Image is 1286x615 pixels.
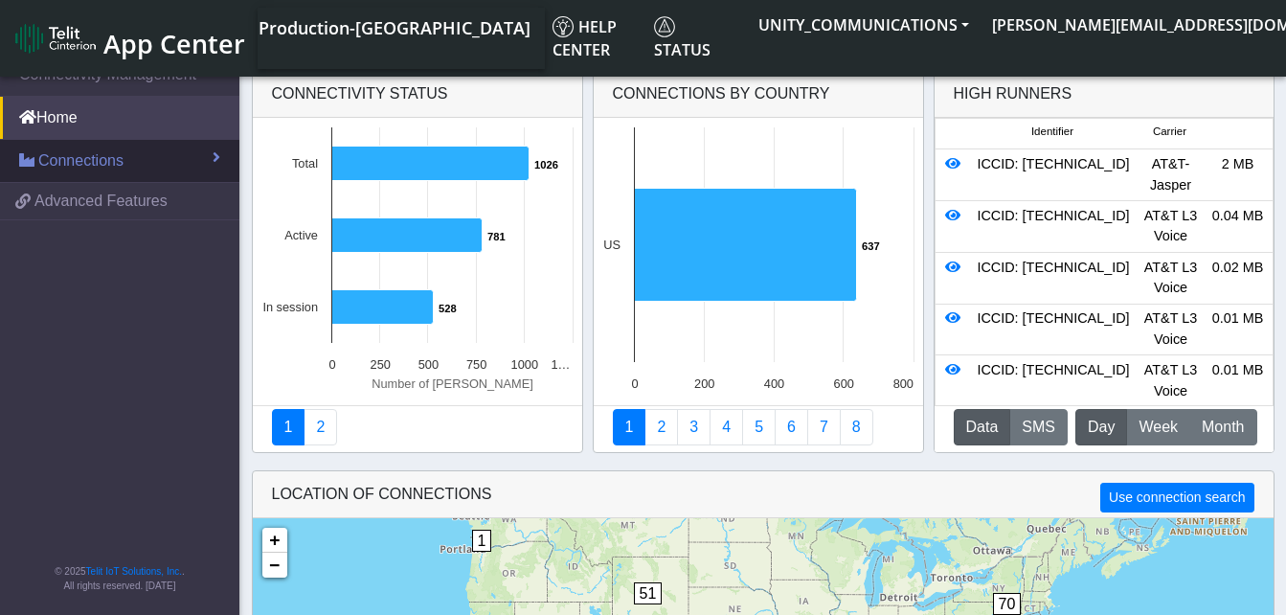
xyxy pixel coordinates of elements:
[840,409,873,445] a: Not Connected for 30 days
[262,528,287,553] a: Zoom in
[472,530,492,552] span: 1
[15,18,242,59] a: App Center
[34,190,168,213] span: Advanced Features
[594,71,923,118] div: Connections By Country
[747,8,981,42] button: UNITY_COMMUNICATIONS
[644,409,678,445] a: Carrier
[1088,416,1115,439] span: Day
[1138,308,1205,350] div: AT&T L3 Voice
[465,357,485,372] text: 750
[970,258,1138,299] div: ICCID: [TECHNICAL_ID]
[272,409,305,445] a: Connectivity status
[631,376,638,391] text: 0
[262,300,318,314] text: In session
[86,566,182,577] a: Telit IoT Solutions, Inc.
[970,154,1138,195] div: ICCID: [TECHNICAL_ID]
[534,159,558,171] text: 1026
[551,357,570,372] text: 1…
[954,82,1072,105] div: High Runners
[807,409,841,445] a: Zero Session
[613,409,904,445] nav: Summary paging
[472,530,491,587] div: 1
[272,409,563,445] nav: Summary paging
[677,409,711,445] a: Usage per Country
[1205,360,1272,401] div: 0.01 MB
[284,228,318,242] text: Active
[1205,206,1272,247] div: 0.04 MB
[954,409,1011,445] button: Data
[417,357,438,372] text: 500
[1138,360,1205,401] div: AT&T L3 Voice
[742,409,776,445] a: Usage by Carrier
[1189,409,1256,445] button: Month
[1138,258,1205,299] div: AT&T L3 Voice
[1153,124,1186,140] span: Carrier
[262,553,287,578] a: Zoom out
[103,26,245,61] span: App Center
[710,409,743,445] a: Connections By Carrier
[833,376,853,391] text: 600
[328,357,335,372] text: 0
[1138,154,1205,195] div: AT&T-Jasper
[1075,409,1127,445] button: Day
[1009,409,1068,445] button: SMS
[545,8,646,69] a: Help center
[634,582,663,604] span: 51
[1205,258,1272,299] div: 0.02 MB
[970,206,1138,247] div: ICCID: [TECHNICAL_ID]
[487,231,506,242] text: 781
[304,409,337,445] a: Deployment status
[1205,308,1272,350] div: 0.01 MB
[993,593,1022,615] span: 70
[439,303,457,314] text: 528
[654,16,675,37] img: status.svg
[38,149,124,172] span: Connections
[763,376,783,391] text: 400
[553,16,617,60] span: Help center
[258,8,530,46] a: Your current platform instance
[1126,409,1190,445] button: Week
[291,156,317,171] text: Total
[1205,154,1272,195] div: 2 MB
[253,471,1274,518] div: LOCATION OF CONNECTIONS
[613,409,646,445] a: Connections By Country
[372,376,533,391] text: Number of [PERSON_NAME]
[646,8,747,69] a: Status
[862,240,880,252] text: 637
[654,16,711,60] span: Status
[970,360,1138,401] div: ICCID: [TECHNICAL_ID]
[1138,206,1205,247] div: AT&T L3 Voice
[370,357,390,372] text: 250
[553,16,574,37] img: knowledge.svg
[603,238,620,252] text: US
[510,357,537,372] text: 1000
[775,409,808,445] a: 14 Days Trend
[253,71,582,118] div: Connectivity status
[892,376,913,391] text: 800
[1202,416,1244,439] span: Month
[259,16,530,39] span: Production-[GEOGRAPHIC_DATA]
[15,23,96,54] img: logo-telit-cinterion-gw-new.png
[1100,483,1253,512] button: Use connection search
[1139,416,1178,439] span: Week
[694,376,714,391] text: 200
[1031,124,1073,140] span: Identifier
[970,308,1138,350] div: ICCID: [TECHNICAL_ID]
